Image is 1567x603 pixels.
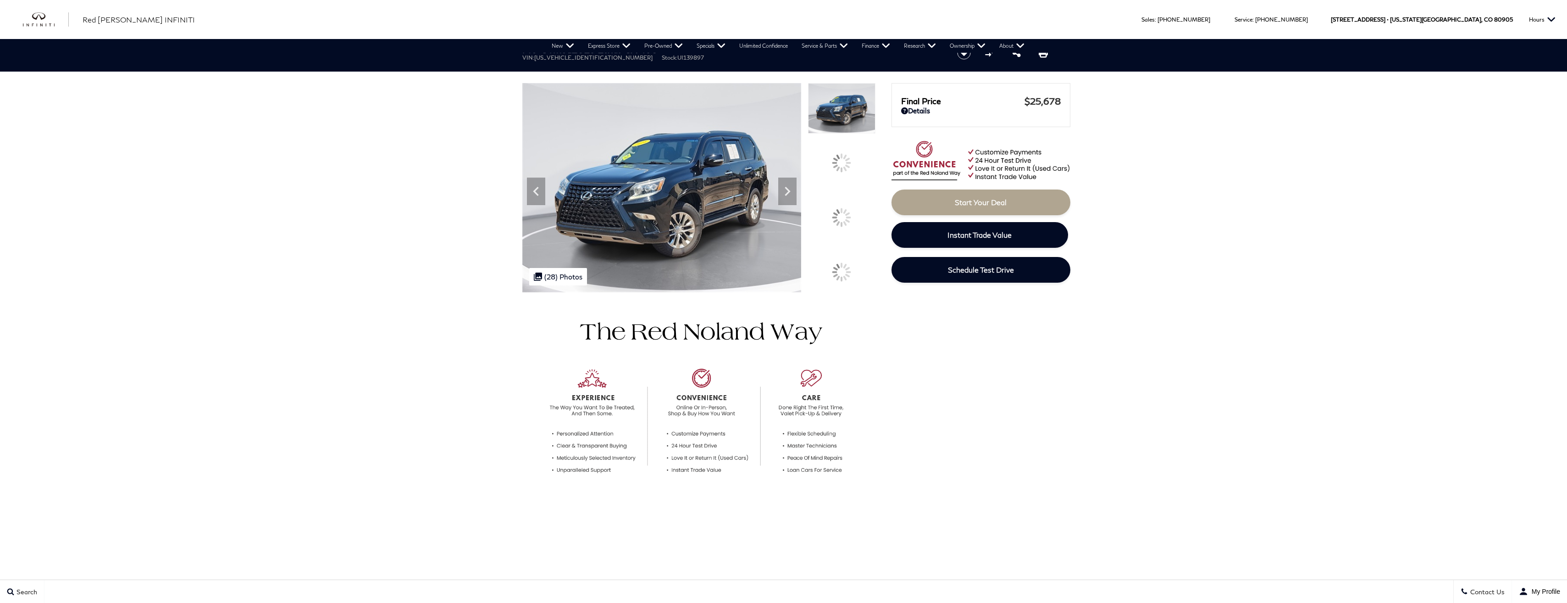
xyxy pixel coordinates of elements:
[690,39,732,53] a: Specials
[901,96,1024,106] span: Final Price
[529,268,587,285] div: (28) Photos
[808,83,875,134] img: Used 2016 Black Onyx Lexus 460 image 1
[948,265,1014,274] span: Schedule Test Drive
[984,46,997,60] button: Compare vehicle
[23,12,69,27] a: infiniti
[891,190,1070,215] a: Start Your Deal
[955,198,1007,207] span: Start Your Deal
[795,39,855,53] a: Service & Parts
[545,39,1031,53] nav: Main Navigation
[23,12,69,27] img: INFINITI
[897,39,943,53] a: Research
[947,230,1012,239] span: Instant Trade Value
[943,39,992,53] a: Ownership
[1528,588,1560,595] span: My Profile
[1512,580,1567,603] button: user-profile-menu
[581,39,637,53] a: Express Store
[1331,16,1513,23] a: [STREET_ADDRESS] • [US_STATE][GEOGRAPHIC_DATA], CO 80905
[522,83,802,292] img: Used 2016 Black Onyx Lexus 460 image 1
[545,39,581,53] a: New
[677,54,704,61] span: UI139897
[637,39,690,53] a: Pre-Owned
[901,95,1061,106] a: Final Price $25,678
[992,39,1031,53] a: About
[1141,16,1155,23] span: Sales
[83,14,195,25] a: Red [PERSON_NAME] INFINITI
[14,588,37,596] span: Search
[1157,16,1210,23] a: [PHONE_NUMBER]
[662,54,677,61] span: Stock:
[1024,95,1061,106] span: $25,678
[1252,16,1254,23] span: :
[534,54,653,61] span: [US_VEHICLE_IDENTIFICATION_NUMBER]
[732,39,795,53] a: Unlimited Confidence
[1468,588,1505,596] span: Contact Us
[891,222,1068,248] a: Instant Trade Value
[855,39,897,53] a: Finance
[83,15,195,24] span: Red [PERSON_NAME] INFINITI
[522,54,534,61] span: VIN:
[1255,16,1308,23] a: [PHONE_NUMBER]
[1155,16,1156,23] span: :
[1235,16,1252,23] span: Service
[901,106,1061,115] a: Details
[891,257,1070,283] a: Schedule Test Drive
